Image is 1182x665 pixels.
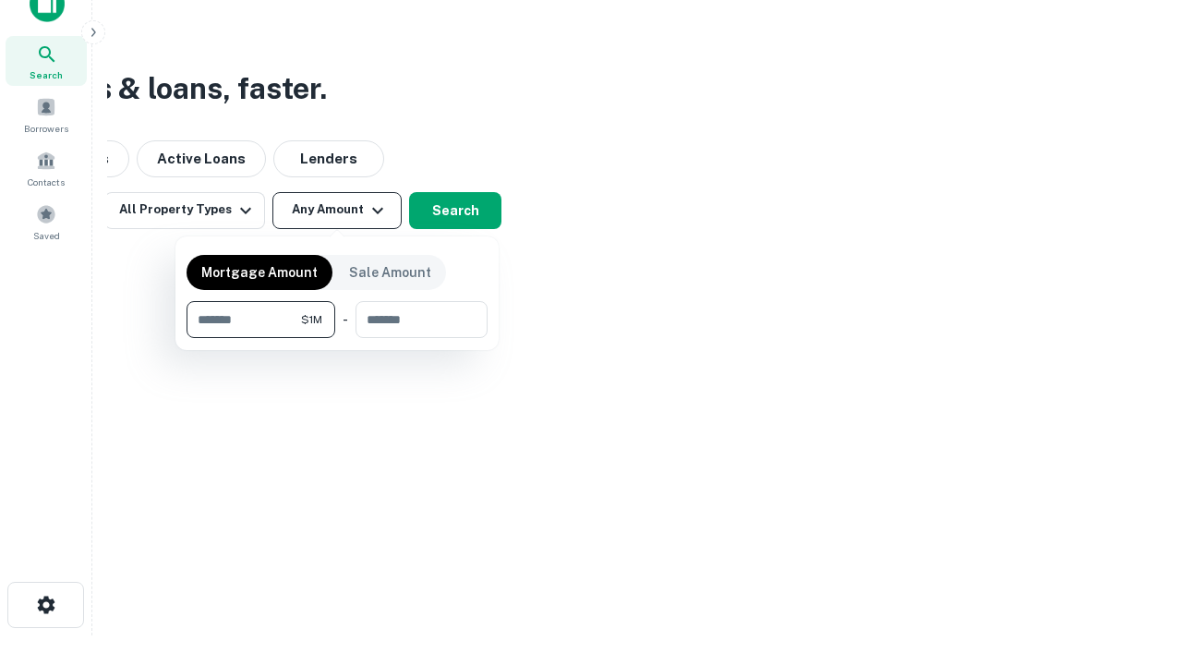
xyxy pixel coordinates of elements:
[343,301,348,338] div: -
[349,262,431,283] p: Sale Amount
[1090,458,1182,547] iframe: Chat Widget
[201,262,318,283] p: Mortgage Amount
[301,311,322,328] span: $1M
